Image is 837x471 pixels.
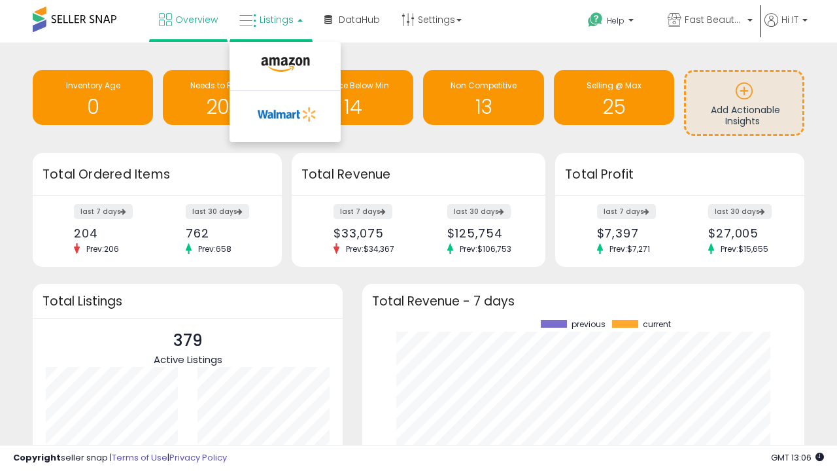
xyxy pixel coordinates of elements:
span: Hi IT [781,13,798,26]
span: Inventory Age [66,80,120,91]
span: 2025-09-8 13:06 GMT [771,451,824,464]
i: Get Help [587,12,604,28]
label: last 7 days [74,204,133,219]
span: Needs to Reprice [190,80,256,91]
a: Add Actionable Insights [686,72,802,134]
a: Privacy Policy [169,451,227,464]
span: previous [572,320,606,329]
span: Prev: $7,271 [603,243,657,254]
h1: 13 [430,96,537,118]
a: Inventory Age 0 [33,70,153,125]
label: last 30 days [708,204,772,219]
span: Prev: $106,753 [453,243,518,254]
div: $125,754 [447,226,522,240]
div: $33,075 [333,226,409,240]
h1: 0 [39,96,146,118]
span: Help [607,15,624,26]
div: seller snap | | [13,452,227,464]
a: Hi IT [764,13,808,43]
span: DataHub [339,13,380,26]
h3: Total Profit [565,166,794,184]
p: 379 [154,328,222,353]
a: Help [577,2,656,43]
div: 762 [186,226,259,240]
div: $27,005 [708,226,781,240]
h3: Total Listings [43,296,333,306]
h1: 14 [299,96,407,118]
span: Prev: 658 [192,243,238,254]
h1: 207 [169,96,277,118]
strong: Copyright [13,451,61,464]
h3: Total Ordered Items [43,166,272,184]
h1: 25 [560,96,668,118]
div: 204 [74,226,147,240]
a: Needs to Reprice 207 [163,70,283,125]
span: Fast Beauty ([GEOGRAPHIC_DATA]) [685,13,743,26]
span: Prev: $34,367 [339,243,401,254]
span: Prev: $15,655 [714,243,775,254]
span: Non Competitive [451,80,517,91]
h3: Total Revenue [301,166,536,184]
span: Add Actionable Insights [711,103,780,128]
a: BB Price Below Min 14 [293,70,413,125]
span: Selling @ Max [587,80,641,91]
span: Active Listings [154,353,222,366]
div: $7,397 [597,226,670,240]
span: Overview [175,13,218,26]
span: Prev: 206 [80,243,126,254]
label: last 7 days [333,204,392,219]
a: Non Competitive 13 [423,70,543,125]
span: BB Price Below Min [317,80,389,91]
span: current [643,320,671,329]
h3: Total Revenue - 7 days [372,296,794,306]
span: Listings [260,13,294,26]
label: last 30 days [186,204,249,219]
a: Selling @ Max 25 [554,70,674,125]
label: last 7 days [597,204,656,219]
label: last 30 days [447,204,511,219]
a: Terms of Use [112,451,167,464]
